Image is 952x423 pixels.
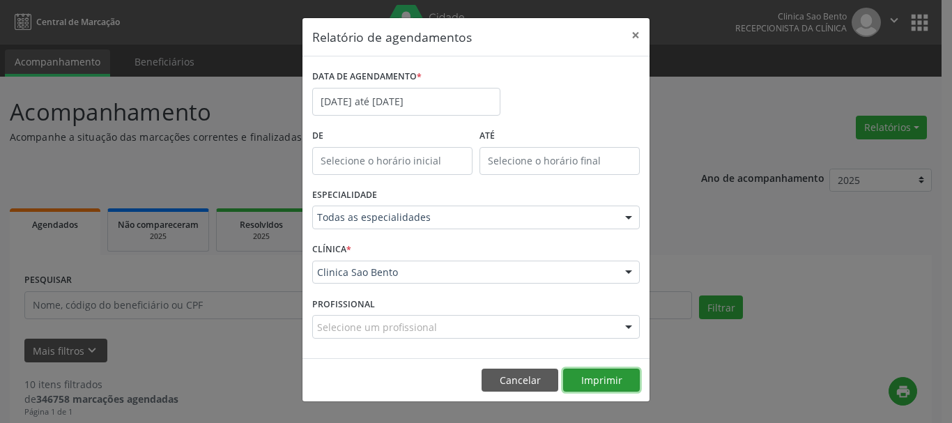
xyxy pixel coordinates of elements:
[317,266,611,279] span: Clinica Sao Bento
[482,369,558,392] button: Cancelar
[312,147,473,175] input: Selecione o horário inicial
[317,210,611,224] span: Todas as especialidades
[312,28,472,46] h5: Relatório de agendamentos
[312,88,500,116] input: Selecione uma data ou intervalo
[312,239,351,261] label: CLÍNICA
[563,369,640,392] button: Imprimir
[312,293,375,315] label: PROFISSIONAL
[479,147,640,175] input: Selecione o horário final
[312,125,473,147] label: De
[312,66,422,88] label: DATA DE AGENDAMENTO
[312,185,377,206] label: ESPECIALIDADE
[622,18,650,52] button: Close
[317,320,437,334] span: Selecione um profissional
[479,125,640,147] label: ATÉ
